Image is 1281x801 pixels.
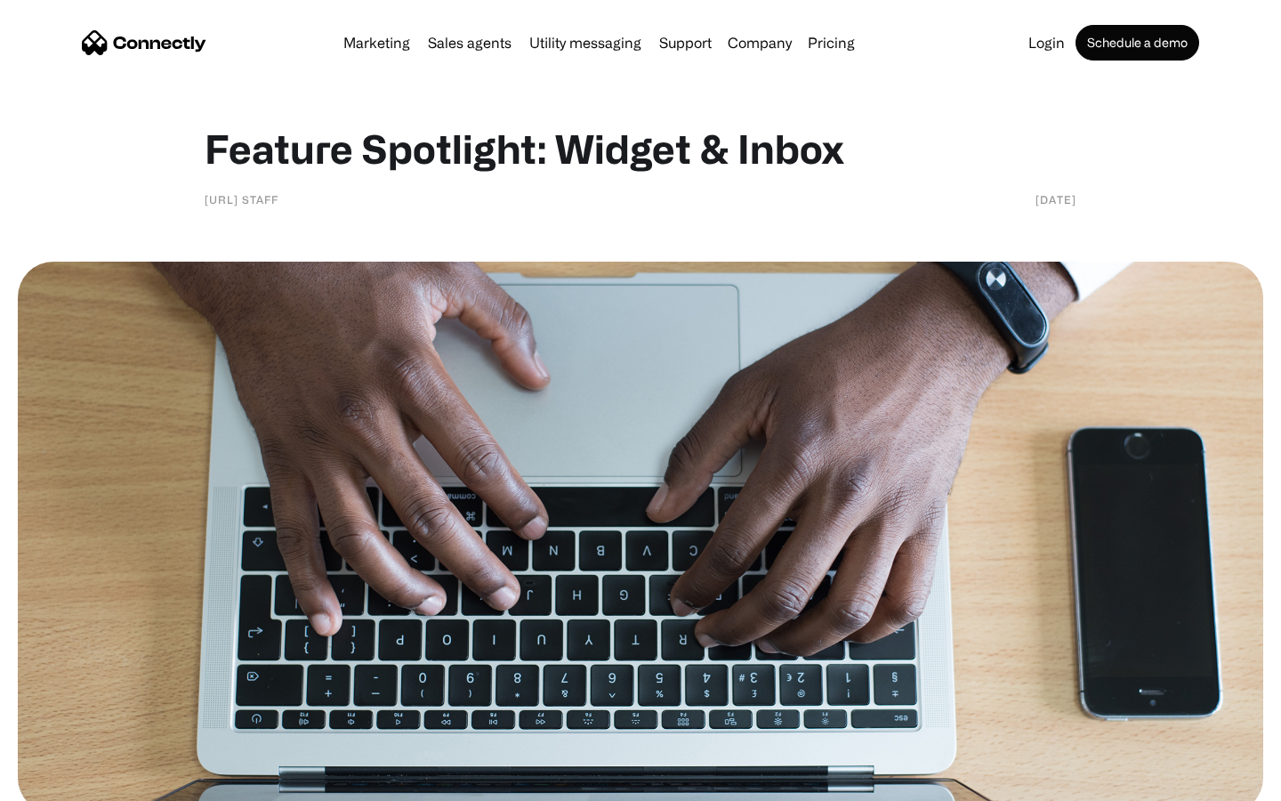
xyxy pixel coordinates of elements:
a: Support [652,36,719,50]
a: Utility messaging [522,36,649,50]
div: [URL] staff [205,190,278,208]
a: Login [1021,36,1072,50]
a: Schedule a demo [1076,25,1199,61]
a: Marketing [336,36,417,50]
div: [DATE] [1035,190,1076,208]
a: Sales agents [421,36,519,50]
ul: Language list [36,770,107,795]
a: Pricing [801,36,862,50]
h1: Feature Spotlight: Widget & Inbox [205,125,1076,173]
div: Company [728,30,792,55]
aside: Language selected: English [18,770,107,795]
